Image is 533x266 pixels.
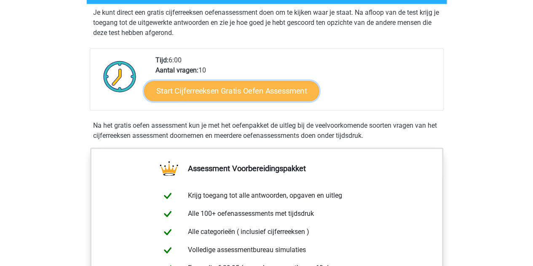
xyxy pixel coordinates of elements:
[149,55,443,110] div: 6:00 10
[90,121,444,141] div: Na het gratis oefen assessment kun je met het oefenpakket de uitleg bij de veelvoorkomende soorte...
[93,8,440,38] p: Je kunt direct een gratis cijferreeksen oefenassessment doen om te kijken waar je staat. Na afloo...
[144,81,319,101] a: Start Cijferreeksen Gratis Oefen Assessment
[155,56,169,64] b: Tijd:
[155,66,198,74] b: Aantal vragen:
[99,55,141,97] img: Klok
